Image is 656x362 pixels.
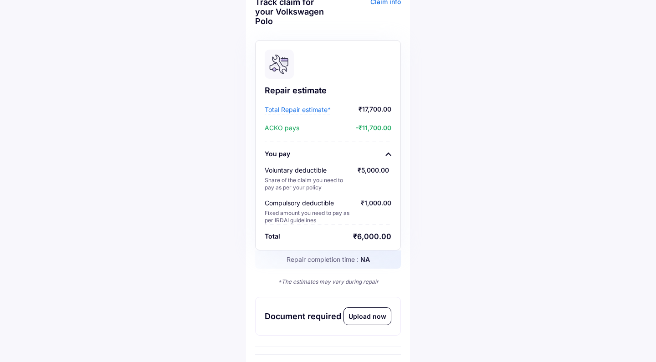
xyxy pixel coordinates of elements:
span: -₹11,700.00 [302,123,391,133]
div: Upload now [344,308,391,325]
div: Voluntary deductible [265,166,354,175]
span: NA [360,255,370,263]
div: ₹6,000.00 [353,232,391,241]
div: Total [265,232,280,241]
span: Total Repair estimate* [265,105,331,114]
div: ₹1,000.00 [361,199,391,224]
span: ₹17,700.00 [333,105,391,114]
div: Compulsory deductible [265,199,354,208]
span: ACKO pays [265,123,299,133]
div: Repair completion time : [255,250,401,269]
div: *The estimates may vary during repair [255,278,401,286]
div: Share of the claim you need to pay as per your policy [265,177,354,191]
div: Fixed amount you need to pay as per IRDAI guidelines [265,209,354,224]
div: You pay [265,149,290,158]
div: Document required [265,311,341,322]
div: Repair estimate [265,85,391,96]
span: ₹5,000.00 [358,166,389,174]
